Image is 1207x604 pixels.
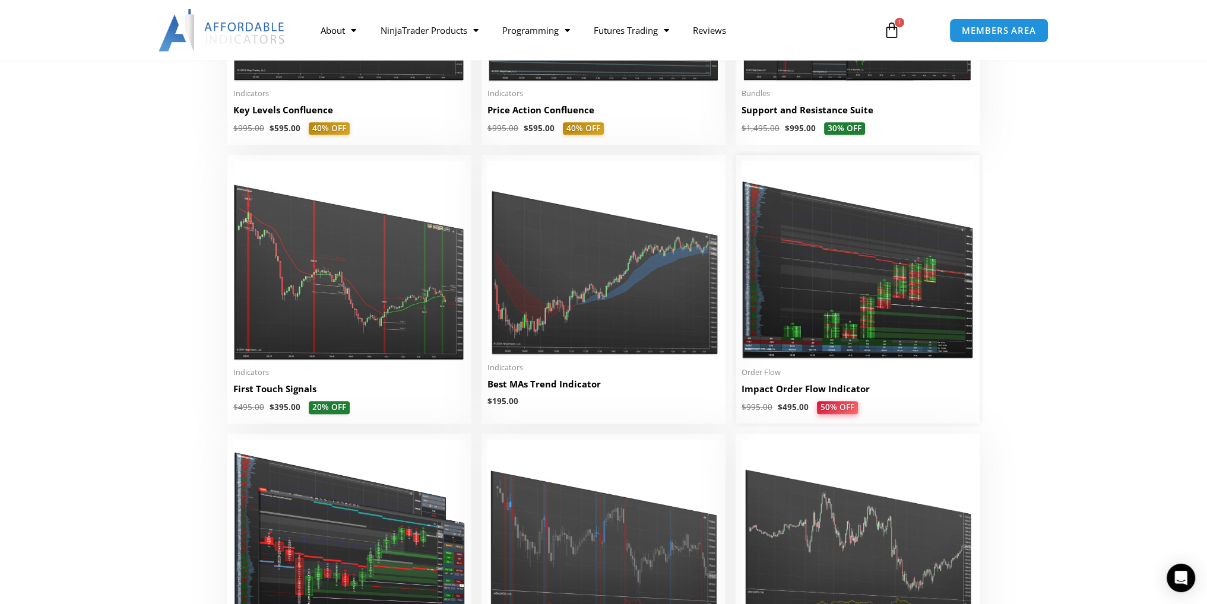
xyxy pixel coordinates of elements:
[487,378,720,390] h2: Best MAs Trend Indicator
[962,26,1036,35] span: MEMBERS AREA
[487,123,492,133] span: $
[233,123,238,133] span: $
[270,402,300,412] bdi: 395.00
[581,17,680,44] a: Futures Trading
[233,161,465,360] img: First Touch Signals 1
[487,396,518,406] bdi: 195.00
[270,402,274,412] span: $
[487,88,720,98] span: Indicators
[233,383,465,401] a: First Touch Signals
[487,104,720,122] a: Price Action Confluence
[368,17,490,44] a: NinjaTrader Products
[680,17,737,44] a: Reviews
[233,383,465,395] h2: First Touch Signals
[487,396,492,406] span: $
[742,383,974,401] a: Impact Order Flow Indicator
[233,104,465,116] h2: Key Levels Confluence
[866,13,918,47] a: 1
[487,161,720,355] img: Best MAs Trend Indicator
[487,123,518,133] bdi: 995.00
[159,9,286,52] img: LogoAI | Affordable Indicators – NinjaTrader
[742,367,974,377] span: Order Flow
[816,401,858,414] span: 50% OFF
[742,402,746,412] span: $
[524,123,528,133] span: $
[270,123,300,133] bdi: 595.00
[487,378,720,396] a: Best MAs Trend Indicator
[487,363,720,373] span: Indicators
[490,17,581,44] a: Programming
[742,402,772,412] bdi: 995.00
[233,88,465,98] span: Indicators
[742,104,974,116] h2: Support and Resistance Suite
[895,18,904,27] span: 1
[233,367,465,377] span: Indicators
[563,122,604,135] span: 40% OFF
[785,123,816,133] bdi: 995.00
[778,402,809,412] bdi: 495.00
[233,104,465,122] a: Key Levels Confluence
[742,123,780,133] bdi: 1,495.00
[778,402,783,412] span: $
[742,123,746,133] span: $
[309,17,368,44] a: About
[742,161,974,360] img: OrderFlow 2
[487,104,720,116] h2: Price Action Confluence
[309,17,869,44] nav: Menu
[824,122,865,135] span: 30% OFF
[270,123,274,133] span: $
[785,123,790,133] span: $
[742,104,974,122] a: Support and Resistance Suite
[233,402,238,412] span: $
[949,18,1048,43] a: MEMBERS AREA
[1167,564,1195,592] div: Open Intercom Messenger
[742,383,974,395] h2: Impact Order Flow Indicator
[309,122,350,135] span: 40% OFF
[309,401,350,414] span: 20% OFF
[233,123,264,133] bdi: 995.00
[742,88,974,98] span: Bundles
[233,402,264,412] bdi: 495.00
[524,123,555,133] bdi: 595.00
